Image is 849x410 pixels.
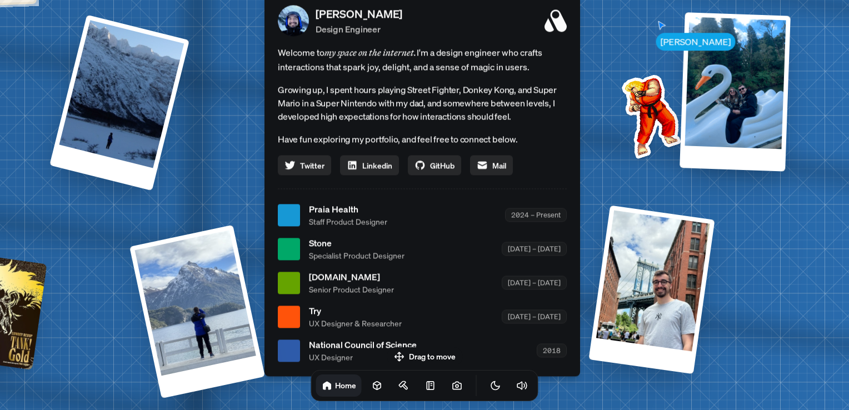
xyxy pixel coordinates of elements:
[470,155,513,175] a: Mail
[408,155,461,175] a: GitHub
[309,283,394,295] span: Senior Product Designer
[278,155,331,175] a: Twitter
[309,270,394,283] span: [DOMAIN_NAME]
[309,317,402,329] span: UX Designer & Researcher
[316,22,402,36] p: Design Engineer
[492,159,506,171] span: Mail
[278,83,567,123] p: Growing up, I spent hours playing Street Fighter, Donkey Kong, and Super Mario in a Super Nintend...
[309,338,417,351] span: National Council of Science
[502,242,567,256] div: [DATE] – [DATE]
[430,159,455,171] span: GitHub
[502,309,567,323] div: [DATE] – [DATE]
[502,276,567,289] div: [DATE] – [DATE]
[505,208,567,222] div: 2024 – Present
[278,132,567,146] p: Have fun exploring my portfolio, and feel free to connect below.
[324,47,417,58] em: my space on the internet.
[278,5,309,36] img: Profile Picture
[309,249,404,261] span: Specialist Product Designer
[300,159,324,171] span: Twitter
[362,159,392,171] span: Linkedin
[309,304,402,317] span: Try
[335,380,356,391] h1: Home
[340,155,399,175] a: Linkedin
[316,6,402,22] p: [PERSON_NAME]
[511,374,533,397] button: Toggle Audio
[309,216,387,227] span: Staff Product Designer
[309,202,387,216] span: Praia Health
[593,58,705,171] img: Profile example
[485,374,507,397] button: Toggle Theme
[309,236,404,249] span: Stone
[278,45,567,74] span: Welcome to I'm a design engineer who crafts interactions that spark joy, delight, and a sense of ...
[537,343,567,357] div: 2018
[316,374,362,397] a: Home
